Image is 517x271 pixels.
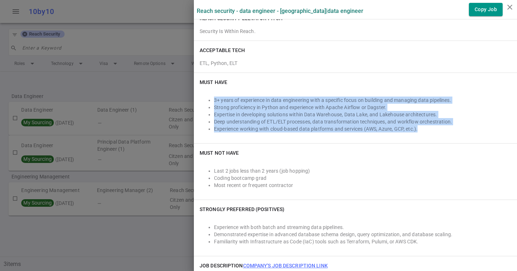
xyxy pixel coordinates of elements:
[200,28,511,35] div: Security Is Within Reach.
[214,118,511,125] li: Deep understanding of ETL/ELT processes, data transformation techniques, and workflow orchestration.
[214,238,511,245] li: Familiarity with Infrastructure as Code (IaC) tools such as Terraform, Pulumi, or AWS CDK.
[469,3,503,16] button: Copy Job
[200,47,245,54] h6: ACCEPTABLE TECH
[200,262,328,269] h6: JOB DESCRIPTION
[214,174,511,182] li: Coding bootcamp grad
[214,167,511,174] li: Last 2 jobs less than 2 years (job hopping)
[214,231,511,238] li: Demonstrated expertise in advanced database schema design, query optimization, and database scaling.
[243,263,328,268] a: Company's job description link
[200,206,284,213] h6: Strongly Preferred (Positives)
[214,104,511,111] li: Strong proficiency in Python and experience with Apache Airflow or Dagster.
[200,57,511,67] div: ETL, Python, ELT
[200,79,227,86] h6: Must Have
[200,149,239,156] h6: Must NOT Have
[214,97,511,104] li: 3+ years of experience in data engineering with a specific focus on building and managing data pi...
[214,182,511,189] li: Most recent or frequent contractor
[214,111,511,118] li: Expertise in developing solutions within Data Warehouse, Data Lake, and Lakehouse architectures.
[214,125,511,132] li: Experience working with cloud-based data platforms and services (AWS, Azure, GCP, etc.).
[197,8,363,14] label: Reach Security - Data Engineer - [GEOGRAPHIC_DATA] | Data Engineer
[506,3,514,11] i: close
[214,224,511,231] li: Experience with both batch and streaming data pipelines.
